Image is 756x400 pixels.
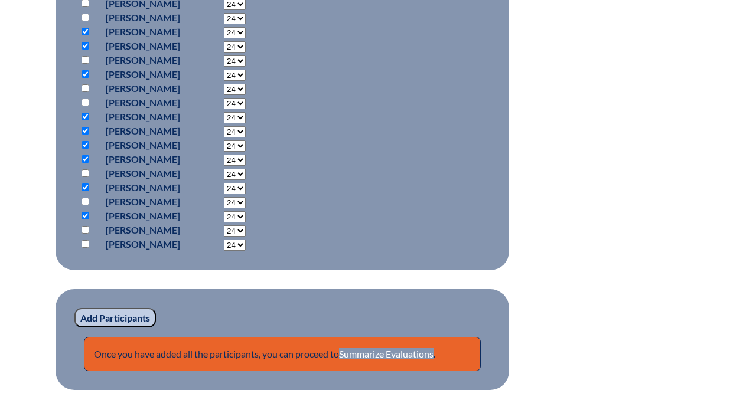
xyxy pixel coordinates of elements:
p: [PERSON_NAME] [106,39,180,53]
p: [PERSON_NAME] [106,53,180,67]
p: [PERSON_NAME] [106,110,180,124]
p: [PERSON_NAME] [106,166,180,181]
p: [PERSON_NAME] [106,237,180,251]
p: [PERSON_NAME] [106,96,180,110]
p: [PERSON_NAME] [106,25,180,39]
p: Once you have added all the participants, you can proceed to . [84,337,481,371]
p: [PERSON_NAME] [106,11,180,25]
a: Summarize Evaluations [339,348,434,359]
input: Add Participants [74,308,156,328]
p: [PERSON_NAME] [106,138,180,152]
p: [PERSON_NAME] [106,124,180,138]
p: [PERSON_NAME] [106,181,180,195]
p: [PERSON_NAME] [106,152,180,166]
p: [PERSON_NAME] [106,195,180,209]
p: [PERSON_NAME] [106,81,180,96]
p: [PERSON_NAME] [106,223,180,237]
p: [PERSON_NAME] [106,209,180,223]
p: [PERSON_NAME] [106,67,180,81]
